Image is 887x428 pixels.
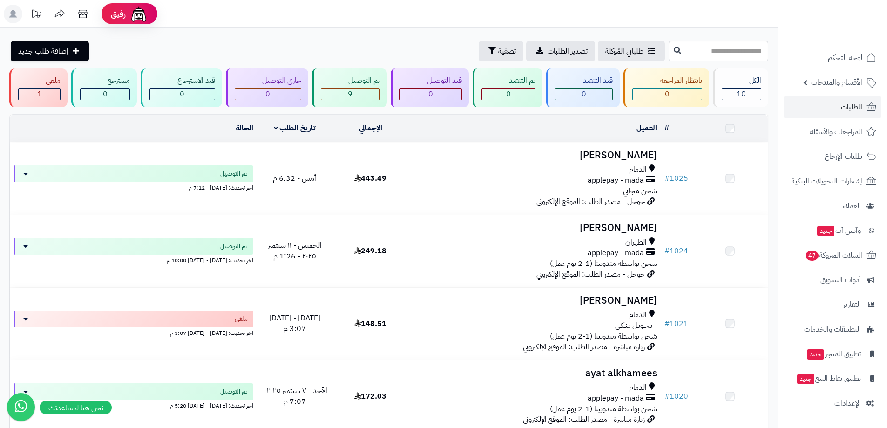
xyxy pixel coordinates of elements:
span: شحن مجاني [623,185,657,197]
span: 47 [806,251,819,261]
span: الخميس - ١١ سبتمبر ٢٠٢٥ - 1:26 م [268,240,322,262]
div: جاري التوصيل [235,75,301,86]
a: تصدير الطلبات [526,41,595,61]
div: اخر تحديث: [DATE] - [DATE] 10:00 م [14,255,253,265]
span: طلباتي المُوكلة [605,46,643,57]
a: الكل10 [711,68,770,107]
span: تـحـويـل بـنـكـي [615,320,652,331]
a: أدوات التسويق [784,269,881,291]
img: ai-face.png [129,5,148,23]
span: شحن بواسطة مندوبينا (1-2 يوم عمل) [550,403,657,414]
span: ملغي [235,314,248,324]
span: 0 [506,88,511,100]
span: الأقسام والمنتجات [811,76,862,89]
div: مسترجع [80,75,130,86]
span: applepay - mada [588,393,644,404]
button: تصفية [479,41,523,61]
span: تم التوصيل [220,387,248,396]
div: اخر تحديث: [DATE] - 7:12 م [14,182,253,192]
span: 0 [665,88,670,100]
span: تم التوصيل [220,242,248,251]
div: قيد التوصيل [399,75,462,86]
span: 0 [582,88,586,100]
span: 172.03 [354,391,386,402]
span: التطبيقات والخدمات [804,323,861,336]
div: 1 [19,89,60,100]
div: 0 [633,89,702,100]
a: طلبات الإرجاع [784,145,881,168]
span: السلات المتروكة [805,249,862,262]
a: لوحة التحكم [784,47,881,69]
span: 9 [348,88,352,100]
div: اخر تحديث: [DATE] - [DATE] 5:20 م [14,400,253,410]
span: جوجل - مصدر الطلب: الموقع الإلكتروني [536,269,645,280]
span: وآتس آب [816,224,861,237]
a: إشعارات التحويلات البنكية [784,170,881,192]
a: جاري التوصيل 0 [224,68,310,107]
span: جديد [797,374,814,384]
a: ملغي 1 [7,68,69,107]
div: تم التنفيذ [481,75,535,86]
span: جوجل - مصدر الطلب: الموقع الإلكتروني [536,196,645,207]
span: تصدير الطلبات [548,46,588,57]
a: تم التوصيل 9 [310,68,389,107]
a: الحالة [236,122,253,134]
span: شحن بواسطة مندوبينا (1-2 يوم عمل) [550,331,657,342]
a: تحديثات المنصة [25,5,48,26]
span: تطبيق المتجر [806,347,861,360]
span: الطلبات [841,101,862,114]
span: 10 [737,88,746,100]
span: أدوات التسويق [820,273,861,286]
span: الدمام [629,382,647,393]
h3: [PERSON_NAME] [412,295,657,306]
a: تاريخ الطلب [274,122,316,134]
a: تطبيق نقاط البيعجديد [784,367,881,390]
span: زيارة مباشرة - مصدر الطلب: الموقع الإلكتروني [523,414,645,425]
span: # [664,391,670,402]
a: وآتس آبجديد [784,219,881,242]
span: 443.49 [354,173,386,184]
div: بانتظار المراجعة [632,75,702,86]
a: مسترجع 0 [69,68,139,107]
span: زيارة مباشرة - مصدر الطلب: الموقع الإلكتروني [523,341,645,353]
a: #1024 [664,245,688,257]
span: إضافة طلب جديد [18,46,68,57]
span: تصفية [498,46,516,57]
span: تطبيق نقاط البيع [796,372,861,385]
span: الدمام [629,310,647,320]
span: 0 [428,88,433,100]
a: التطبيقات والخدمات [784,318,881,340]
div: قيد التنفيذ [555,75,612,86]
a: قيد التنفيذ 0 [544,68,621,107]
div: قيد الاسترجاع [149,75,215,86]
span: # [664,318,670,329]
a: #1020 [664,391,688,402]
a: الإجمالي [359,122,382,134]
div: 9 [321,89,379,100]
span: 0 [180,88,184,100]
span: الأحد - ٧ سبتمبر ٢٠٢٥ - 7:07 م [262,385,327,407]
div: 0 [81,89,129,100]
a: قيد التوصيل 0 [389,68,471,107]
div: ملغي [18,75,61,86]
a: # [664,122,669,134]
a: إضافة طلب جديد [11,41,89,61]
a: العميل [636,122,657,134]
h3: [PERSON_NAME] [412,223,657,233]
div: تم التوصيل [321,75,380,86]
h3: ayat alkhamees [412,368,657,379]
span: جديد [817,226,834,236]
span: 148.51 [354,318,386,329]
span: 0 [103,88,108,100]
span: # [664,173,670,184]
span: إشعارات التحويلات البنكية [792,175,862,188]
span: # [664,245,670,257]
div: 0 [150,89,214,100]
a: طلباتي المُوكلة [598,41,665,61]
span: applepay - mada [588,175,644,186]
span: 249.18 [354,245,386,257]
h3: [PERSON_NAME] [412,150,657,161]
a: #1025 [664,173,688,184]
div: 0 [400,89,461,100]
span: رفيق [111,8,126,20]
